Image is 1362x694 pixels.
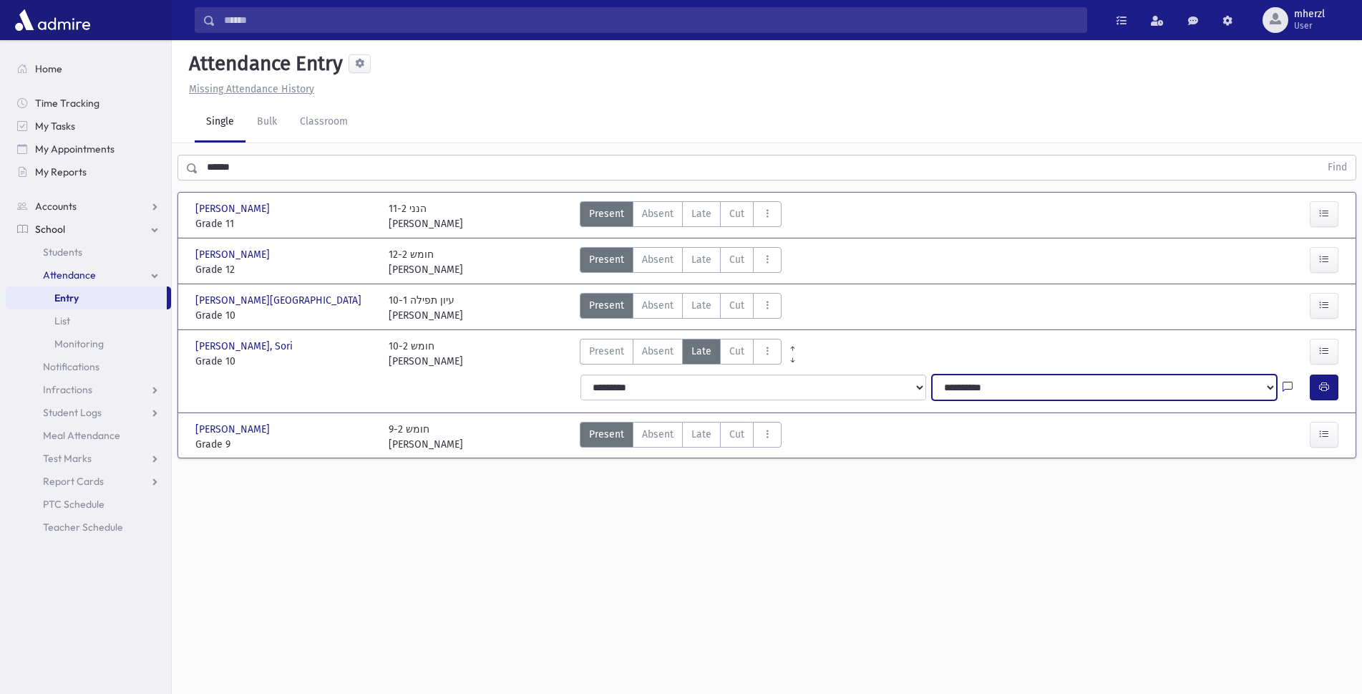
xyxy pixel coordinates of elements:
a: Attendance [6,264,171,286]
span: Report Cards [43,475,104,488]
span: PTC Schedule [43,498,104,511]
span: Absent [642,344,673,359]
span: Late [691,298,711,313]
span: mherzl [1294,9,1325,20]
div: AttTypes [580,293,782,323]
a: Time Tracking [6,92,171,115]
span: Notifications [43,360,99,373]
u: Missing Attendance History [189,83,314,95]
a: Notifications [6,355,171,378]
span: Grade 10 [195,308,374,323]
div: 9-2 חומש [PERSON_NAME] [389,422,463,452]
a: My Appointments [6,138,171,160]
span: Grade 11 [195,216,374,231]
span: My Tasks [35,120,75,132]
span: Present [589,298,624,313]
span: Absent [642,206,673,221]
div: 12-2 חומש [PERSON_NAME] [389,247,463,277]
span: Cut [729,344,744,359]
input: Search [215,7,1086,33]
a: Home [6,57,171,80]
div: AttTypes [580,339,782,369]
span: List [54,314,70,327]
img: AdmirePro [11,6,94,34]
span: Grade 12 [195,262,374,277]
span: Accounts [35,200,77,213]
a: Single [195,102,245,143]
span: My Reports [35,165,87,178]
span: Late [691,206,711,221]
a: Accounts [6,195,171,218]
span: [PERSON_NAME] [195,201,273,216]
a: Meal Attendance [6,424,171,447]
div: 10-1 עיון תפילה [PERSON_NAME] [389,293,463,323]
a: Monitoring [6,332,171,355]
a: My Reports [6,160,171,183]
div: AttTypes [580,201,782,231]
a: Teacher Schedule [6,516,171,539]
span: School [35,223,65,236]
div: AttTypes [580,422,782,452]
a: Classroom [288,102,359,143]
span: Time Tracking [35,97,99,110]
span: Attendance [43,269,96,281]
span: [PERSON_NAME] [195,422,273,437]
span: Present [589,252,624,267]
a: Infractions [6,378,171,401]
span: Late [691,344,711,359]
h5: Attendance Entry [183,52,343,76]
div: 11-2 הנני [PERSON_NAME] [389,201,463,231]
span: [PERSON_NAME], Sori [195,339,296,354]
span: Present [589,206,624,221]
a: List [6,309,171,332]
span: Cut [729,206,744,221]
span: Student Logs [43,406,102,419]
span: User [1294,20,1325,32]
span: Infractions [43,383,92,396]
span: Absent [642,252,673,267]
span: Absent [642,298,673,313]
span: My Appointments [35,143,115,155]
a: Bulk [245,102,288,143]
div: AttTypes [580,247,782,277]
a: Students [6,241,171,264]
span: Monitoring [54,337,104,350]
span: Cut [729,298,744,313]
a: Report Cards [6,470,171,493]
a: Missing Attendance History [183,83,314,95]
span: Meal Attendance [43,429,120,442]
span: [PERSON_NAME] [195,247,273,262]
span: Students [43,246,82,259]
a: Entry [6,286,167,309]
a: Student Logs [6,401,171,424]
span: Late [691,427,711,442]
span: Teacher Schedule [43,521,123,534]
a: My Tasks [6,115,171,138]
span: Present [589,427,624,442]
span: Late [691,252,711,267]
span: Present [589,344,624,359]
a: Test Marks [6,447,171,470]
span: Test Marks [43,452,92,465]
span: Grade 9 [195,437,374,452]
span: Cut [729,427,744,442]
span: Cut [729,252,744,267]
a: PTC Schedule [6,493,171,516]
a: School [6,218,171,241]
span: Absent [642,427,673,442]
span: Home [35,62,62,75]
button: Find [1319,155,1356,180]
span: Entry [54,291,79,304]
span: Grade 10 [195,354,374,369]
span: [PERSON_NAME][GEOGRAPHIC_DATA] [195,293,364,308]
div: 10-2 חומש [PERSON_NAME] [389,339,463,369]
